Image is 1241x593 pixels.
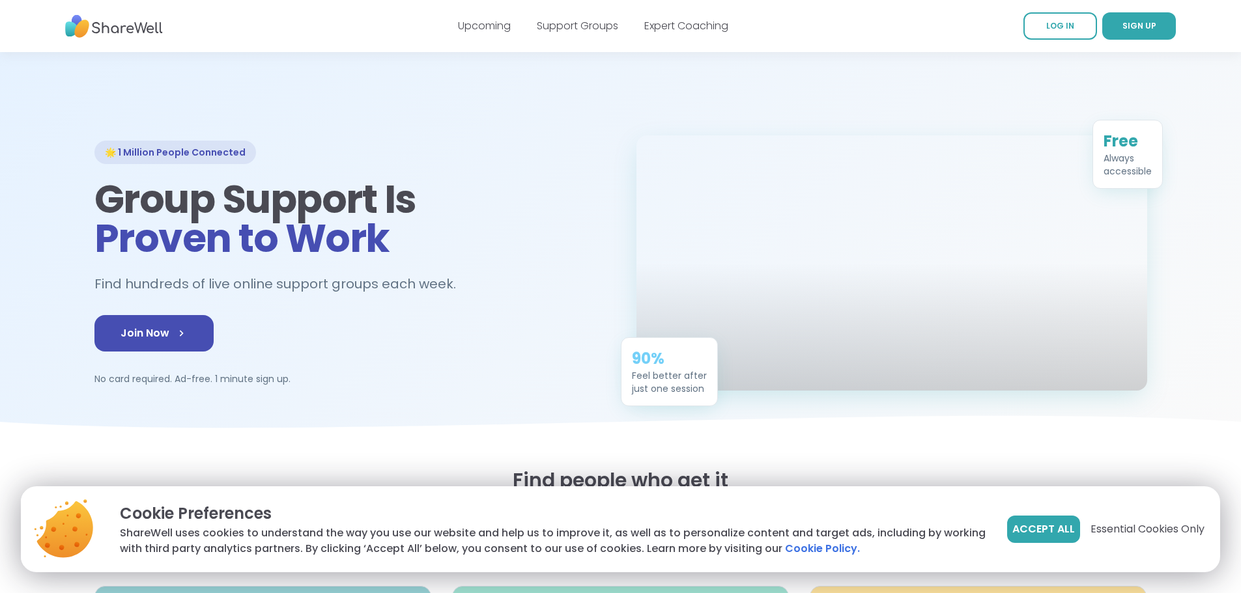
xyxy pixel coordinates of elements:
p: ShareWell uses cookies to understand the way you use our website and help us to improve it, as we... [120,525,986,557]
a: Join Now [94,315,214,352]
div: 🌟 1 Million People Connected [94,141,256,164]
h2: Find hundreds of live online support groups each week. [94,273,470,295]
span: SIGN UP [1122,20,1156,31]
div: 90% [632,348,707,369]
h2: Find people who get it [94,469,1147,492]
a: Expert Coaching [644,18,728,33]
a: Support Groups [537,18,618,33]
p: No card required. Ad-free. 1 minute sign up. [94,372,605,385]
p: Cookie Preferences [120,502,986,525]
span: Essential Cookies Only [1091,521,1205,537]
span: Proven to Work [94,211,390,266]
img: ShareWell Nav Logo [65,8,163,44]
a: LOG IN [1023,12,1097,40]
a: Cookie Policy. [785,541,860,557]
div: Feel better after just one session [632,369,707,395]
div: Free [1104,131,1152,152]
h1: Group Support Is [94,180,605,258]
span: Join Now [121,325,188,341]
button: Accept All [1007,516,1080,543]
span: Accept All [1012,521,1075,537]
span: LOG IN [1046,20,1074,31]
a: SIGN UP [1102,12,1176,40]
div: Always accessible [1104,152,1152,178]
a: Upcoming [458,18,511,33]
